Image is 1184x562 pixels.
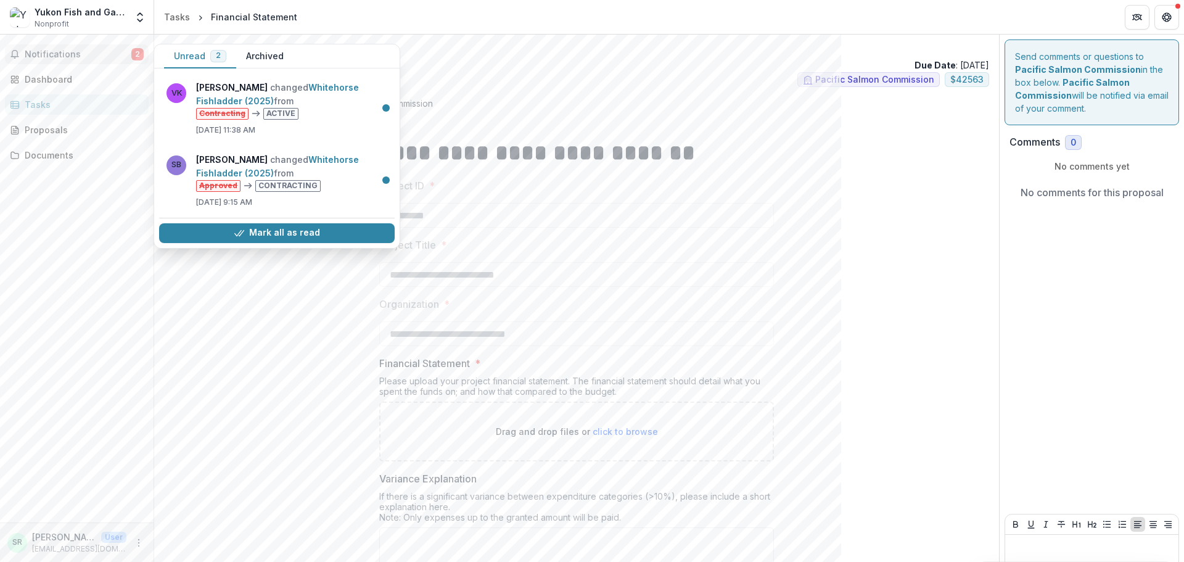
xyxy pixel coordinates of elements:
[101,532,126,543] p: User
[25,73,139,86] div: Dashboard
[379,178,424,193] p: Project ID
[25,98,139,111] div: Tasks
[5,44,149,64] button: Notifications2
[5,69,149,89] a: Dashboard
[1071,138,1076,148] span: 0
[10,7,30,27] img: Yukon Fish and Game Association
[211,10,297,23] div: Financial Statement
[216,51,221,60] span: 2
[131,48,144,60] span: 2
[1009,160,1174,173] p: No comments yet
[35,6,126,19] div: Yukon Fish and Game Association
[35,19,69,30] span: Nonprofit
[379,491,774,527] div: If there is a significant variance between expenditure categories (>10%), please include a short ...
[496,425,658,438] p: Drag and drop files or
[1069,517,1084,532] button: Heading 1
[950,75,984,85] span: $ 42563
[1085,517,1100,532] button: Heading 2
[1130,517,1145,532] button: Align Left
[1054,517,1069,532] button: Strike
[379,471,477,486] p: Variance Explanation
[32,543,126,555] p: [EMAIL_ADDRESS][DOMAIN_NAME]
[196,82,359,106] a: Whitehorse Fishladder (2025)
[196,154,359,178] a: Whitehorse Fishladder (2025)
[915,59,989,72] p: : [DATE]
[196,153,387,192] p: changed from
[379,238,436,252] p: Project Title
[593,426,658,437] span: click to browse
[25,49,131,60] span: Notifications
[25,149,139,162] div: Documents
[815,75,934,85] span: Pacific Salmon Commission
[5,94,149,115] a: Tasks
[1115,517,1130,532] button: Ordered List
[1146,517,1161,532] button: Align Center
[164,44,236,68] button: Unread
[1021,185,1164,200] p: No comments for this proposal
[1024,517,1038,532] button: Underline
[1008,517,1023,532] button: Bold
[5,145,149,165] a: Documents
[159,8,302,26] nav: breadcrumb
[379,356,470,371] p: Financial Statement
[1015,64,1141,75] strong: Pacific Salmon Commission
[174,97,979,110] p: : [PERSON_NAME] from Pacific Salmon Commission
[1038,517,1053,532] button: Italicize
[164,10,190,23] div: Tasks
[1154,5,1179,30] button: Get Help
[379,376,774,402] div: Please upload your project financial statement. The financial statement should detail what you sp...
[1125,5,1149,30] button: Partners
[1005,39,1179,125] div: Send comments or questions to in the box below. will be notified via email of your comment.
[915,60,956,70] strong: Due Date
[236,44,294,68] button: Archived
[32,531,96,543] p: [PERSON_NAME]
[5,120,149,140] a: Proposals
[1100,517,1114,532] button: Bullet List
[196,81,387,120] p: changed from
[131,5,149,30] button: Open entity switcher
[1161,517,1175,532] button: Align Right
[12,539,22,547] div: Saxon Ritchie
[131,535,146,550] button: More
[1015,77,1130,101] strong: Pacific Salmon Commission
[1009,136,1060,148] h2: Comments
[159,223,395,243] button: Mark all as read
[159,8,195,26] a: Tasks
[25,123,139,136] div: Proposals
[379,297,439,312] p: Organization
[164,44,989,57] p: Whitehorse Fishladder (2025)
